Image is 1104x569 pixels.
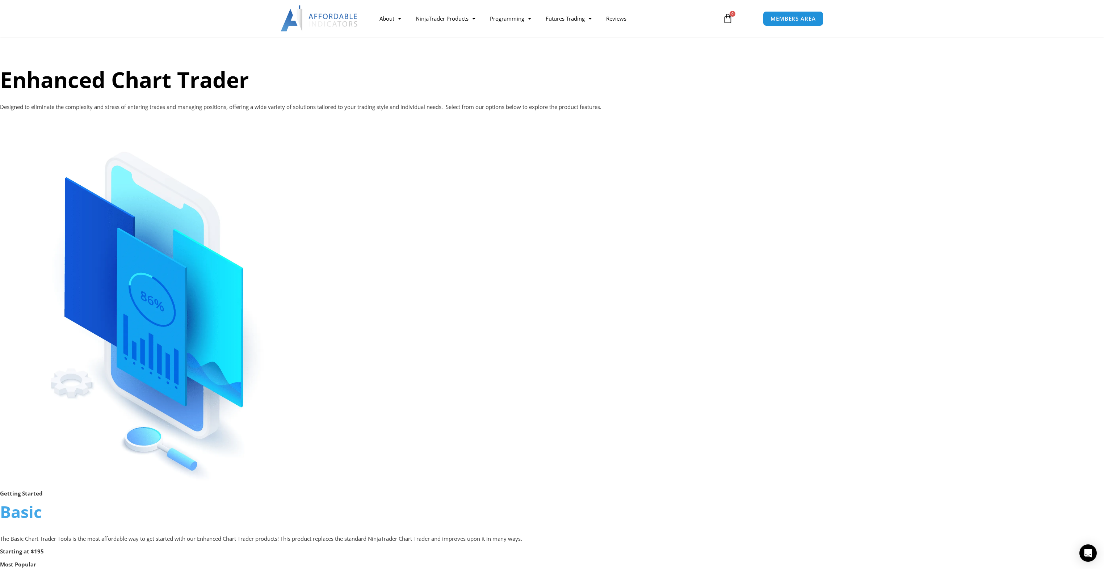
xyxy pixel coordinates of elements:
a: NinjaTrader Products [408,10,483,27]
a: About [372,10,408,27]
div: Open Intercom Messenger [1079,544,1097,562]
span: MEMBERS AREA [771,16,816,21]
a: Futures Trading [538,10,599,27]
img: LogoAI | Affordable Indicators – NinjaTrader [281,5,358,31]
a: 0 [712,8,744,29]
nav: Menu [372,10,714,27]
a: Reviews [599,10,634,27]
a: Programming [483,10,538,27]
span: 0 [730,11,735,17]
a: MEMBERS AREA [763,11,823,26]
